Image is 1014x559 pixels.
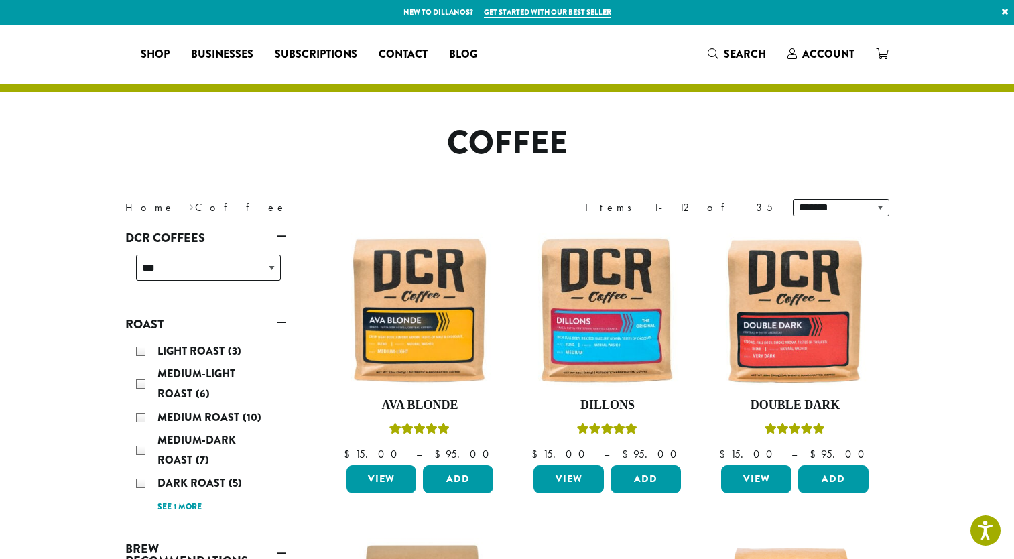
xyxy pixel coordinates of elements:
bdi: 15.00 [719,447,779,461]
span: Search [724,46,766,62]
span: $ [531,447,543,461]
span: Light Roast [157,343,228,359]
a: View [346,465,417,493]
span: – [604,447,609,461]
a: DCR Coffees [125,227,286,249]
span: (10) [243,410,261,425]
a: View [721,465,791,493]
h4: Double Dark [718,398,872,413]
h4: Ava Blonde [343,398,497,413]
span: (7) [196,452,209,468]
div: Rated 5.00 out of 5 [577,421,637,441]
span: Medium-Dark Roast [157,432,236,468]
a: Ava BlondeRated 5.00 out of 5 [343,233,497,460]
span: Businesses [191,46,253,63]
button: Add [611,465,681,493]
bdi: 95.00 [622,447,683,461]
span: – [416,447,422,461]
span: (3) [228,343,241,359]
button: Add [423,465,493,493]
div: Items 1-12 of 35 [585,200,773,216]
a: Roast [125,313,286,336]
div: Rated 4.50 out of 5 [765,421,825,441]
span: $ [719,447,731,461]
a: Shop [130,44,180,65]
bdi: 15.00 [344,447,403,461]
span: Contact [379,46,428,63]
span: (5) [229,475,242,491]
a: DillonsRated 5.00 out of 5 [530,233,684,460]
bdi: 15.00 [531,447,591,461]
span: $ [434,447,446,461]
img: Dillons-12oz-300x300.jpg [530,233,684,387]
span: $ [622,447,633,461]
span: Medium-Light Roast [157,366,235,401]
div: Rated 5.00 out of 5 [389,421,450,441]
img: Ava-Blonde-12oz-1-300x300.jpg [342,233,497,387]
bdi: 95.00 [810,447,871,461]
span: Medium Roast [157,410,243,425]
a: Home [125,200,175,214]
span: Shop [141,46,170,63]
span: › [189,195,194,216]
img: Double-Dark-12oz-300x300.jpg [718,233,872,387]
span: Blog [449,46,477,63]
div: DCR Coffees [125,249,286,297]
span: $ [810,447,821,461]
bdi: 95.00 [434,447,495,461]
h4: Dillons [530,398,684,413]
span: Subscriptions [275,46,357,63]
span: Dark Roast [157,475,229,491]
span: (6) [196,386,210,401]
span: – [791,447,797,461]
h1: Coffee [115,124,899,163]
div: Roast [125,336,286,521]
nav: Breadcrumb [125,200,487,216]
a: View [533,465,604,493]
a: Double DarkRated 4.50 out of 5 [718,233,872,460]
a: See 1 more [157,501,202,514]
a: Get started with our best seller [484,7,611,18]
a: Search [697,43,777,65]
span: Account [802,46,854,62]
span: $ [344,447,355,461]
button: Add [798,465,869,493]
